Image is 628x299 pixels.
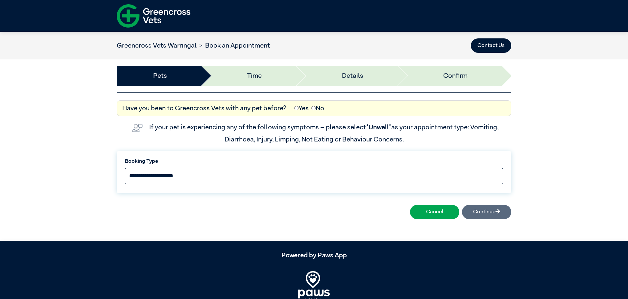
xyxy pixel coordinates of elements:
[471,38,511,53] button: Contact Us
[311,103,324,113] label: No
[122,103,286,113] label: Have you been to Greencross Vets with any pet before?
[130,121,145,135] img: vet
[294,103,309,113] label: Yes
[117,42,197,49] a: Greencross Vets Warringal
[197,41,270,51] li: Book an Appointment
[366,124,391,131] span: “Unwell”
[117,41,270,51] nav: breadcrumb
[149,124,500,142] label: If your pet is experiencing any of the following symptoms – please select as your appointment typ...
[294,106,299,110] input: Yes
[153,71,167,81] a: Pets
[311,106,316,110] input: No
[117,251,511,259] h5: Powered by Paws App
[117,2,190,30] img: f-logo
[410,205,459,219] button: Cancel
[125,158,503,165] label: Booking Type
